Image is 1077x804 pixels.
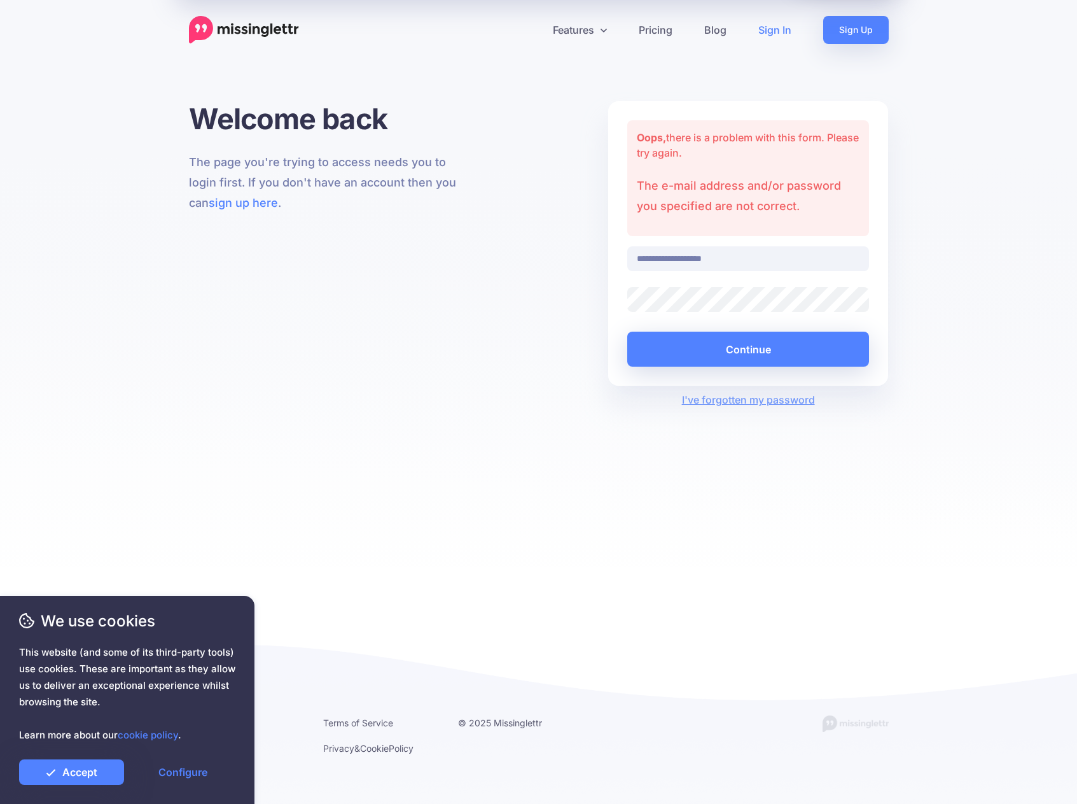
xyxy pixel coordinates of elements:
li: © 2025 Missinglettr [458,715,574,731]
a: Accept [19,759,124,785]
p: The e-mail address and/or password you specified are not correct. [637,176,860,216]
strong: Oops, [637,131,666,144]
h1: Welcome back [189,101,469,136]
a: Cookie [360,743,389,754]
a: Features [537,16,623,44]
a: Blog [688,16,742,44]
div: there is a problem with this form. Please try again. [627,120,870,236]
p: The page you're trying to access needs you to login first. If you don't have an account then you ... [189,152,469,213]
a: I've forgotten my password [682,393,815,406]
button: Continue [627,332,870,367]
a: Terms of Service [323,717,393,728]
a: Privacy [323,743,354,754]
a: sign up here [209,196,278,209]
li: & Policy [323,740,439,756]
a: Pricing [623,16,688,44]
a: Sign In [742,16,807,44]
span: This website (and some of its third-party tools) use cookies. These are important as they allow u... [19,644,235,744]
a: cookie policy [118,729,178,741]
span: We use cookies [19,610,235,632]
a: Sign Up [823,16,889,44]
a: Configure [130,759,235,785]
